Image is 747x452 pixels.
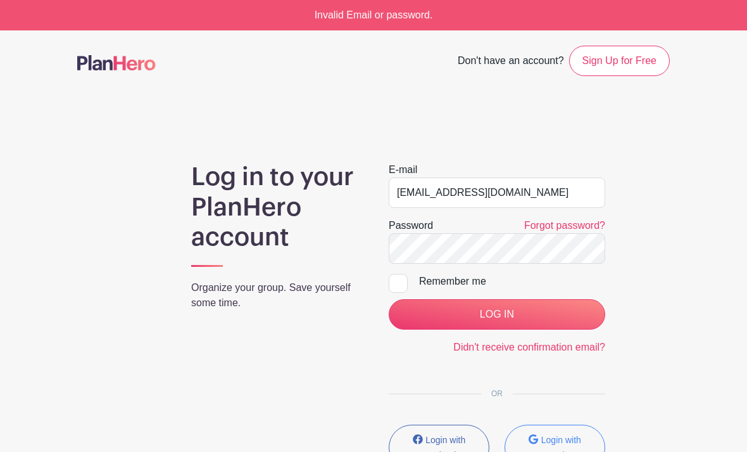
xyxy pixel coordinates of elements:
span: Don't have an account? [458,48,564,76]
a: Didn't receive confirmation email? [453,342,605,352]
label: Password [389,218,433,233]
h1: Log in to your PlanHero account [191,162,358,253]
label: E-mail [389,162,417,178]
p: Organize your group. Save yourself some time. [191,280,358,311]
input: LOG IN [389,299,605,330]
a: Sign Up for Free [569,46,670,76]
a: Forgot password? [524,220,605,231]
img: logo-507f7623f17ff9eddc593b1ce0a138ce2505c220e1c5a4e2b4648c50719b7d32.svg [77,55,156,70]
span: OR [481,389,513,398]
div: Remember me [419,274,605,289]
input: e.g. julie@eventco.com [389,178,605,208]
